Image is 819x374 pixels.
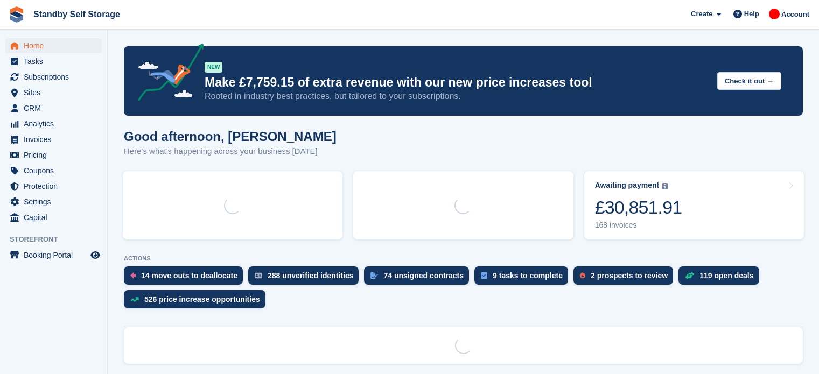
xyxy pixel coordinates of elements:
[24,132,88,147] span: Invoices
[717,72,781,90] button: Check it out →
[141,271,237,280] div: 14 move outs to deallocate
[481,272,487,279] img: task-75834270c22a3079a89374b754ae025e5fb1db73e45f91037f5363f120a921f8.svg
[5,85,102,100] a: menu
[124,255,803,262] p: ACTIONS
[474,266,573,290] a: 9 tasks to complete
[591,271,668,280] div: 2 prospects to review
[5,194,102,209] a: menu
[24,248,88,263] span: Booking Portal
[10,234,107,245] span: Storefront
[24,194,88,209] span: Settings
[205,62,222,73] div: NEW
[205,90,709,102] p: Rooted in industry best practices, but tailored to your subscriptions.
[24,85,88,100] span: Sites
[24,163,88,178] span: Coupons
[24,179,88,194] span: Protection
[584,171,804,239] a: Awaiting payment £30,851.91 168 invoices
[5,147,102,163] a: menu
[24,116,88,131] span: Analytics
[89,249,102,262] a: Preview store
[769,9,780,19] img: Aaron Winter
[595,196,682,218] div: £30,851.91
[662,183,668,189] img: icon-info-grey-7440780725fd019a000dd9b08b2336e03edf1995a4989e88bcd33f0948082b44.svg
[595,181,660,190] div: Awaiting payment
[124,145,337,158] p: Here's what's happening across your business [DATE]
[9,6,25,23] img: stora-icon-8386f47178a22dfd0bd8f6a31ec36ba5ce8667c1dd55bd0f319d3a0aa187defe.svg
[124,266,248,290] a: 14 move outs to deallocate
[5,38,102,53] a: menu
[493,271,563,280] div: 9 tasks to complete
[5,116,102,131] a: menu
[24,38,88,53] span: Home
[781,9,809,20] span: Account
[580,272,585,279] img: prospect-51fa495bee0391a8d652442698ab0144808aea92771e9ea1ae160a38d050c398.svg
[364,266,474,290] a: 74 unsigned contracts
[685,272,694,279] img: deal-1b604bf984904fb50ccaf53a9ad4b4a5d6e5aea283cecdc64d6e3604feb123c2.svg
[573,266,678,290] a: 2 prospects to review
[248,266,365,290] a: 288 unverified identities
[130,272,136,279] img: move_outs_to_deallocate_icon-f764333ba52eb49d3ac5e1228854f67142a1ed5810a6f6cc68b1a99e826820c5.svg
[5,163,102,178] a: menu
[24,210,88,225] span: Capital
[24,54,88,69] span: Tasks
[24,147,88,163] span: Pricing
[129,44,204,105] img: price-adjustments-announcement-icon-8257ccfd72463d97f412b2fc003d46551f7dbcb40ab6d574587a9cd5c0d94...
[205,75,709,90] p: Make £7,759.15 of extra revenue with our new price increases tool
[5,101,102,116] a: menu
[144,295,260,304] div: 526 price increase opportunities
[5,54,102,69] a: menu
[5,179,102,194] a: menu
[370,272,378,279] img: contract_signature_icon-13c848040528278c33f63329250d36e43548de30e8caae1d1a13099fd9432cc5.svg
[5,69,102,84] a: menu
[744,9,759,19] span: Help
[29,5,124,23] a: Standby Self Storage
[5,132,102,147] a: menu
[5,248,102,263] a: menu
[595,221,682,230] div: 168 invoices
[24,69,88,84] span: Subscriptions
[678,266,764,290] a: 119 open deals
[268,271,354,280] div: 288 unverified identities
[24,101,88,116] span: CRM
[124,290,271,314] a: 526 price increase opportunities
[383,271,464,280] div: 74 unsigned contracts
[130,297,139,302] img: price_increase_opportunities-93ffe204e8149a01c8c9dc8f82e8f89637d9d84a8eef4429ea346261dce0b2c0.svg
[691,9,712,19] span: Create
[699,271,753,280] div: 119 open deals
[124,129,337,144] h1: Good afternoon, [PERSON_NAME]
[5,210,102,225] a: menu
[255,272,262,279] img: verify_identity-adf6edd0f0f0b5bbfe63781bf79b02c33cf7c696d77639b501bdc392416b5a36.svg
